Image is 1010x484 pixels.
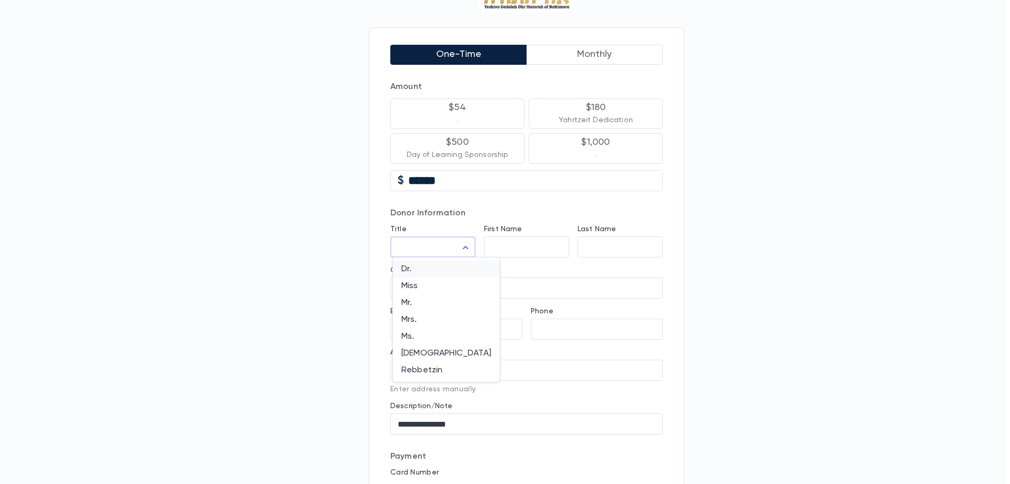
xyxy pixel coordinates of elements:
[401,331,491,342] span: Ms.
[401,348,491,359] span: [DEMOGRAPHIC_DATA]
[401,365,491,376] span: Rebbetzin
[401,298,491,308] span: Mr.
[401,281,491,291] span: Miss
[401,314,491,325] span: Mrs.
[401,264,491,274] span: Dr.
